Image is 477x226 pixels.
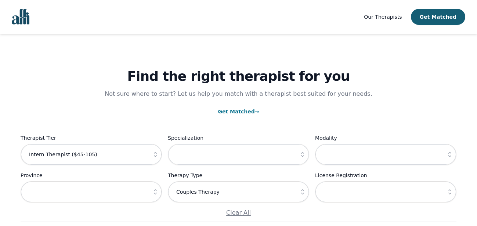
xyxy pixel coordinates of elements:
span: Our Therapists [364,14,402,20]
p: Clear All [21,208,456,217]
h1: Find the right therapist for you [21,69,456,84]
img: alli logo [12,9,29,25]
label: Specialization [168,134,309,142]
span: → [255,109,259,114]
label: Therapy Type [168,171,309,180]
a: Get Matched [218,109,259,114]
a: Our Therapists [364,12,402,21]
label: License Registration [315,171,456,180]
p: Not sure where to start? Let us help you match with a therapist best suited for your needs. [98,90,380,98]
button: Get Matched [411,9,465,25]
label: Province [21,171,162,180]
label: Therapist Tier [21,134,162,142]
label: Modality [315,134,456,142]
